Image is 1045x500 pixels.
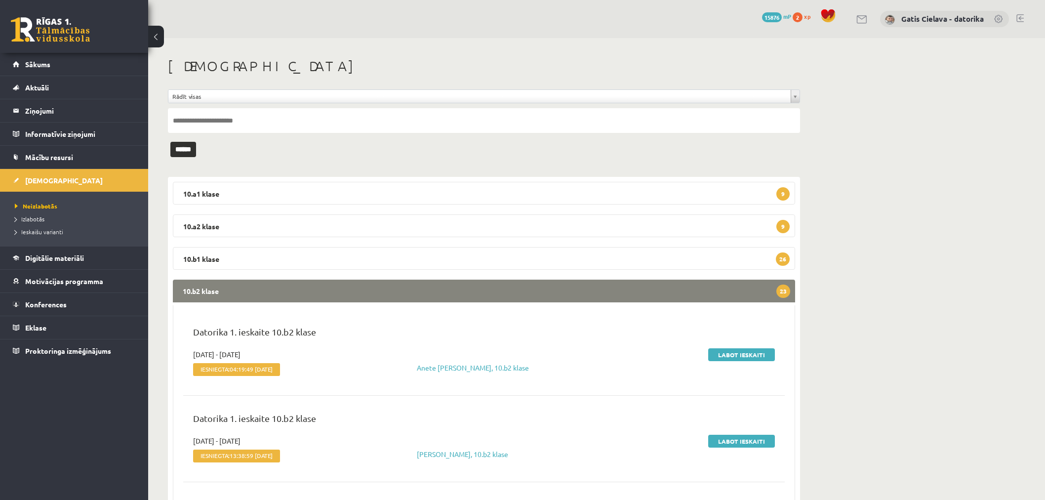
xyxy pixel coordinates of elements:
[193,325,775,343] p: Datorika 1. ieskaite 10.b2 klase
[25,323,46,332] span: Eklase
[25,83,49,92] span: Aktuāli
[776,187,790,201] span: 9
[13,316,136,339] a: Eklase
[762,12,791,20] a: 15876 mP
[193,436,241,446] span: [DATE] - [DATE]
[13,339,136,362] a: Proktoringa izmēģinājums
[230,452,273,459] span: 13:38:59 [DATE]
[15,228,63,236] span: Ieskaišu varianti
[762,12,782,22] span: 15876
[793,12,815,20] a: 2 xp
[783,12,791,20] span: mP
[885,15,895,25] img: Gatis Cielava - datorika
[776,220,790,233] span: 9
[168,90,800,103] a: Rādīt visas
[193,450,280,462] span: Iesniegta:
[173,182,795,205] legend: 10.a1 klase
[13,247,136,269] a: Digitālie materiāli
[25,253,84,262] span: Digitālie materiāli
[793,12,803,22] span: 2
[776,252,790,266] span: 26
[13,76,136,99] a: Aktuāli
[168,58,800,75] h1: [DEMOGRAPHIC_DATA]
[25,153,73,162] span: Mācību resursi
[417,363,529,372] a: Anete [PERSON_NAME], 10.b2 klase
[417,450,508,458] a: [PERSON_NAME], 10.b2 klase
[15,227,138,236] a: Ieskaišu varianti
[25,346,111,355] span: Proktoringa izmēģinājums
[193,412,775,430] p: Datorika 1. ieskaite 10.b2 klase
[15,215,44,223] span: Izlabotās
[193,363,280,376] span: Iesniegta:
[173,280,795,302] legend: 10.b2 klase
[193,349,241,360] span: [DATE] - [DATE]
[13,123,136,145] a: Informatīvie ziņojumi
[776,285,790,298] span: 23
[173,214,795,237] legend: 10.a2 klase
[172,90,787,103] span: Rādīt visas
[13,146,136,168] a: Mācību resursi
[25,99,136,122] legend: Ziņojumi
[13,293,136,316] a: Konferences
[15,202,57,210] span: Neizlabotās
[13,270,136,292] a: Motivācijas programma
[25,60,50,69] span: Sākums
[13,99,136,122] a: Ziņojumi
[804,12,810,20] span: xp
[708,348,775,361] a: Labot ieskaiti
[230,366,273,373] span: 04:19:49 [DATE]
[13,169,136,192] a: [DEMOGRAPHIC_DATA]
[25,300,67,309] span: Konferences
[13,53,136,76] a: Sākums
[25,176,103,185] span: [DEMOGRAPHIC_DATA]
[901,14,984,24] a: Gatis Cielava - datorika
[708,435,775,448] a: Labot ieskaiti
[25,123,136,145] legend: Informatīvie ziņojumi
[25,277,103,286] span: Motivācijas programma
[15,214,138,223] a: Izlabotās
[11,17,90,42] a: Rīgas 1. Tālmācības vidusskola
[173,247,795,270] legend: 10.b1 klase
[15,202,138,210] a: Neizlabotās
